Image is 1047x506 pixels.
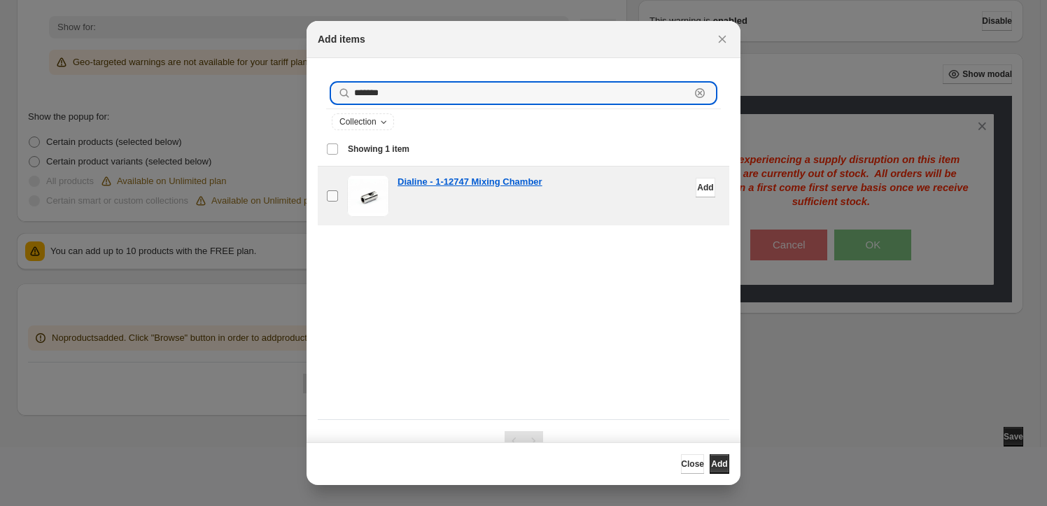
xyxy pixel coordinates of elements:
[348,143,409,155] span: Showing 1 item
[697,182,713,193] span: Add
[712,29,732,49] button: Close
[696,178,715,197] button: Add
[339,116,377,127] span: Collection
[505,431,543,451] nav: Pagination
[710,454,729,474] button: Add
[693,86,707,100] button: Clear
[681,458,704,470] span: Close
[332,114,393,129] button: Collection
[711,458,727,470] span: Add
[318,32,365,46] h2: Add items
[398,175,542,189] a: Dialine - 1-12747 Mixing Chamber
[681,454,704,474] button: Close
